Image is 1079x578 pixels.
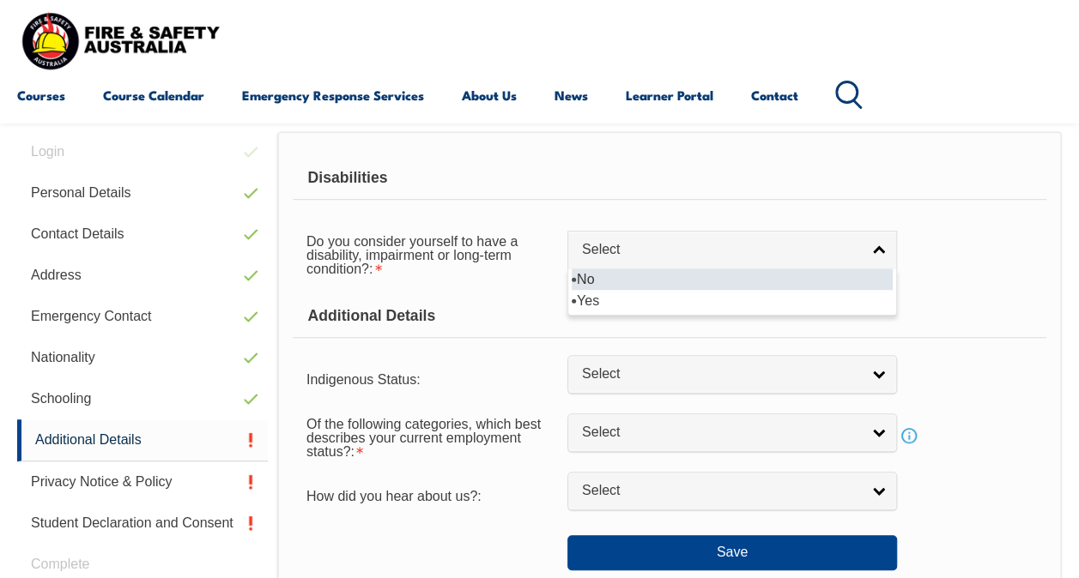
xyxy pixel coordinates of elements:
[242,75,424,116] a: Emergency Response Services
[582,482,860,500] span: Select
[17,337,268,378] a: Nationality
[751,75,798,116] a: Contact
[17,461,268,503] a: Privacy Notice & Policy
[17,75,65,116] a: Courses
[582,424,860,442] span: Select
[306,372,421,387] span: Indigenous Status:
[572,268,893,290] li: No
[293,295,1046,338] div: Additional Details
[567,535,897,569] button: Save
[293,223,567,285] div: Do you consider yourself to have a disability, impairment or long-term condition? is required.
[17,378,268,419] a: Schooling
[306,489,482,503] span: How did you hear about us?:
[103,75,204,116] a: Course Calendar
[582,241,860,259] span: Select
[626,75,713,116] a: Learner Portal
[306,417,541,459] span: Of the following categories, which best describes your current employment status?:
[293,157,1046,200] div: Disabilities
[17,255,268,296] a: Address
[17,172,268,214] a: Personal Details
[572,290,893,311] li: Yes
[462,75,517,116] a: About Us
[897,424,921,448] a: Info
[17,419,268,461] a: Additional Details
[582,365,860,383] span: Select
[17,214,268,255] a: Contact Details
[17,503,268,544] a: Student Declaration and Consent
[306,234,518,276] span: Do you consider yourself to have a disability, impairment or long-term condition?:
[293,405,567,467] div: Of the following categories, which best describes your current employment status? is required.
[555,75,588,116] a: News
[17,296,268,337] a: Emergency Contact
